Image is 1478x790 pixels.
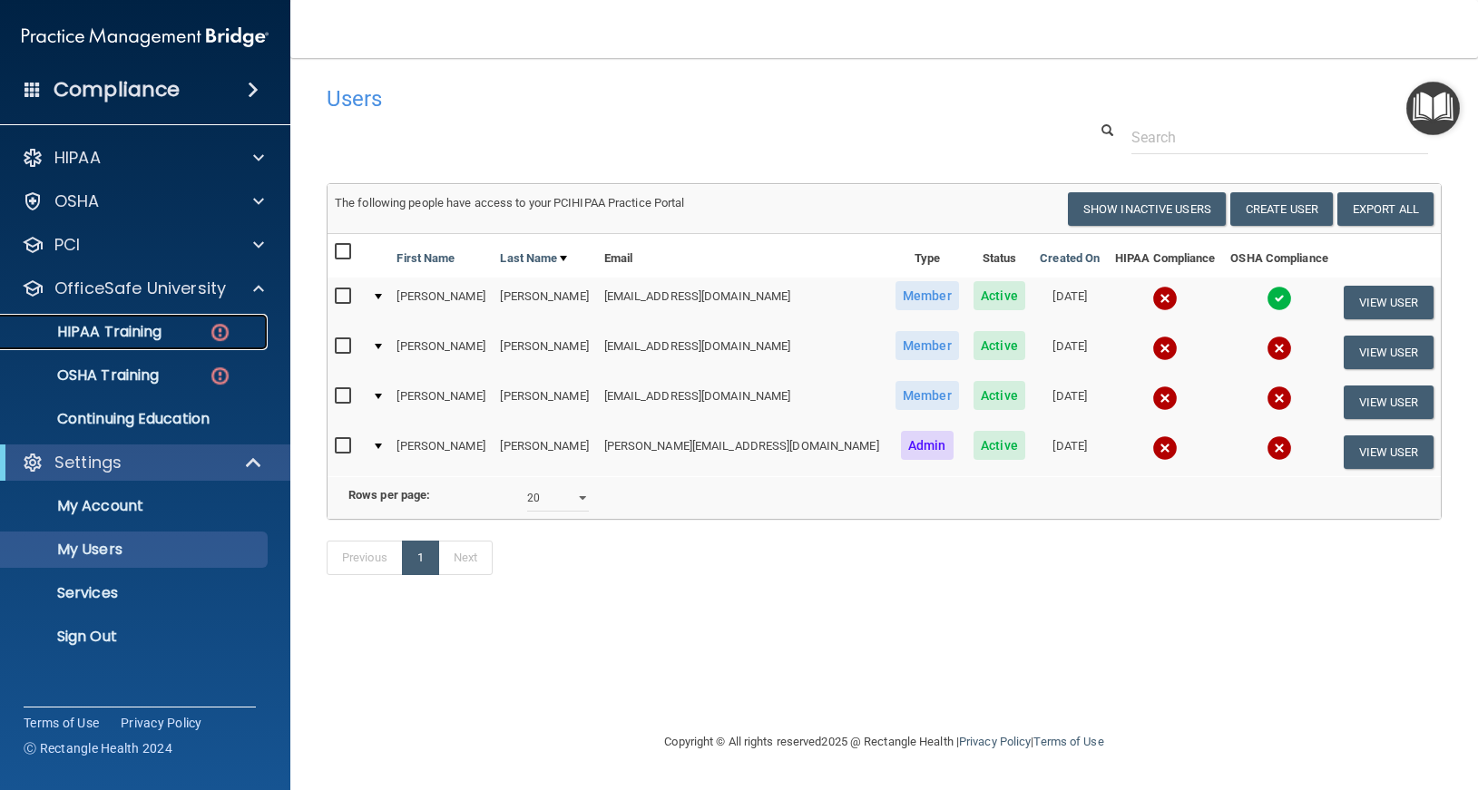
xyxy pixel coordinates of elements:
[1223,234,1336,278] th: OSHA Compliance
[335,196,685,210] span: The following people have access to your PCIHIPAA Practice Portal
[54,147,101,169] p: HIPAA
[1033,427,1108,476] td: [DATE]
[1152,435,1178,461] img: cross.ca9f0e7f.svg
[24,714,99,732] a: Terms of Use
[389,327,493,377] td: [PERSON_NAME]
[209,365,231,387] img: danger-circle.6113f641.png
[974,281,1025,310] span: Active
[12,410,259,428] p: Continuing Education
[597,234,888,278] th: Email
[1108,234,1223,278] th: HIPAA Compliance
[54,278,226,299] p: OfficeSafe University
[1152,336,1178,361] img: cross.ca9f0e7f.svg
[1267,435,1292,461] img: cross.ca9f0e7f.svg
[22,278,264,299] a: OfficeSafe University
[888,234,966,278] th: Type
[1040,248,1100,269] a: Created On
[493,278,596,327] td: [PERSON_NAME]
[54,190,100,212] p: OSHA
[896,381,959,410] span: Member
[22,190,264,212] a: OSHA
[1344,385,1434,419] button: View User
[396,248,455,269] a: First Name
[1267,336,1292,361] img: cross.ca9f0e7f.svg
[1131,121,1428,154] input: Search
[1152,286,1178,311] img: cross.ca9f0e7f.svg
[1344,336,1434,369] button: View User
[389,377,493,427] td: [PERSON_NAME]
[597,427,888,476] td: [PERSON_NAME][EMAIL_ADDRESS][DOMAIN_NAME]
[1033,278,1108,327] td: [DATE]
[896,331,959,360] span: Member
[121,714,202,732] a: Privacy Policy
[1406,82,1460,135] button: Open Resource Center
[1033,327,1108,377] td: [DATE]
[402,541,439,575] a: 1
[1344,286,1434,319] button: View User
[1033,377,1108,427] td: [DATE]
[327,541,403,575] a: Previous
[22,147,264,169] a: HIPAA
[1267,385,1292,411] img: cross.ca9f0e7f.svg
[896,281,959,310] span: Member
[493,327,596,377] td: [PERSON_NAME]
[493,427,596,476] td: [PERSON_NAME]
[597,327,888,377] td: [EMAIL_ADDRESS][DOMAIN_NAME]
[974,331,1025,360] span: Active
[12,497,259,515] p: My Account
[959,735,1031,748] a: Privacy Policy
[24,739,172,757] span: Ⓒ Rectangle Health 2024
[974,431,1025,460] span: Active
[12,628,259,646] p: Sign Out
[327,87,965,111] h4: Users
[12,366,159,385] p: OSHA Training
[1230,192,1333,226] button: Create User
[209,321,231,344] img: danger-circle.6113f641.png
[348,488,430,502] b: Rows per page:
[901,431,954,460] span: Admin
[500,248,567,269] a: Last Name
[54,77,180,102] h4: Compliance
[1337,192,1434,226] a: Export All
[974,381,1025,410] span: Active
[553,713,1216,771] div: Copyright © All rights reserved 2025 @ Rectangle Health | |
[12,541,259,559] p: My Users
[1068,192,1226,226] button: Show Inactive Users
[493,377,596,427] td: [PERSON_NAME]
[389,278,493,327] td: [PERSON_NAME]
[1267,286,1292,311] img: tick.e7d51cea.svg
[54,452,122,473] p: Settings
[12,584,259,602] p: Services
[1152,385,1178,411] img: cross.ca9f0e7f.svg
[12,323,162,341] p: HIPAA Training
[966,234,1033,278] th: Status
[597,278,888,327] td: [EMAIL_ADDRESS][DOMAIN_NAME]
[22,234,264,256] a: PCI
[54,234,80,256] p: PCI
[438,541,493,575] a: Next
[22,19,269,55] img: PMB logo
[597,377,888,427] td: [EMAIL_ADDRESS][DOMAIN_NAME]
[389,427,493,476] td: [PERSON_NAME]
[1033,735,1103,748] a: Terms of Use
[22,452,263,473] a: Settings
[1344,435,1434,469] button: View User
